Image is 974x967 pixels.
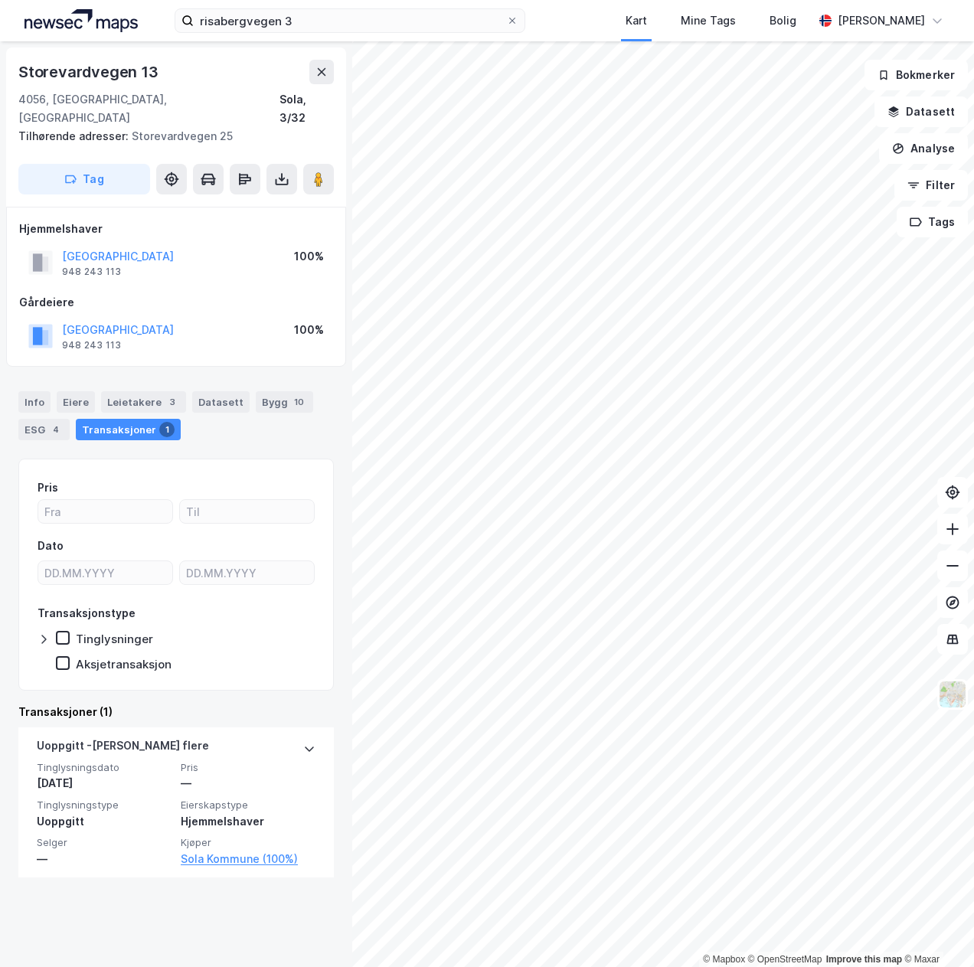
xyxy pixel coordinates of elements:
[37,761,172,774] span: Tinglysningsdato
[681,11,736,30] div: Mine Tags
[18,391,51,413] div: Info
[897,207,968,237] button: Tags
[879,133,968,164] button: Analyse
[18,60,162,84] div: Storevardvegen 13
[897,893,974,967] iframe: Chat Widget
[294,247,324,266] div: 100%
[703,954,745,965] a: Mapbox
[48,422,64,437] div: 4
[279,90,334,127] div: Sola, 3/32
[18,164,150,194] button: Tag
[181,850,315,868] a: Sola Kommune (100%)
[291,394,307,410] div: 10
[37,850,172,868] div: —
[37,836,172,849] span: Selger
[180,500,314,523] input: Til
[18,129,132,142] span: Tilhørende adresser:
[165,394,180,410] div: 3
[38,561,172,584] input: DD.MM.YYYY
[62,266,121,278] div: 948 243 113
[180,561,314,584] input: DD.MM.YYYY
[18,419,70,440] div: ESG
[894,170,968,201] button: Filter
[897,893,974,967] div: Kontrollprogram for chat
[18,703,334,721] div: Transaksjoner (1)
[38,537,64,555] div: Dato
[76,632,153,646] div: Tinglysninger
[38,479,58,497] div: Pris
[37,737,209,761] div: Uoppgitt - [PERSON_NAME] flere
[37,799,172,812] span: Tinglysningstype
[938,680,967,709] img: Z
[838,11,925,30] div: [PERSON_NAME]
[19,293,333,312] div: Gårdeiere
[181,812,315,831] div: Hjemmelshaver
[181,761,315,774] span: Pris
[294,321,324,339] div: 100%
[770,11,796,30] div: Bolig
[25,9,138,32] img: logo.a4113a55bc3d86da70a041830d287a7e.svg
[194,9,505,32] input: Søk på adresse, matrikkel, gårdeiere, leietakere eller personer
[38,500,172,523] input: Fra
[626,11,647,30] div: Kart
[101,391,186,413] div: Leietakere
[76,657,172,671] div: Aksjetransaksjon
[38,604,136,622] div: Transaksjonstype
[181,774,315,792] div: —
[37,774,172,792] div: [DATE]
[37,812,172,831] div: Uoppgitt
[865,60,968,90] button: Bokmerker
[76,419,181,440] div: Transaksjoner
[181,836,315,849] span: Kjøper
[18,90,279,127] div: 4056, [GEOGRAPHIC_DATA], [GEOGRAPHIC_DATA]
[18,127,322,145] div: Storevardvegen 25
[159,422,175,437] div: 1
[748,954,822,965] a: OpenStreetMap
[57,391,95,413] div: Eiere
[192,391,250,413] div: Datasett
[256,391,313,413] div: Bygg
[181,799,315,812] span: Eierskapstype
[826,954,902,965] a: Improve this map
[874,96,968,127] button: Datasett
[19,220,333,238] div: Hjemmelshaver
[62,339,121,351] div: 948 243 113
